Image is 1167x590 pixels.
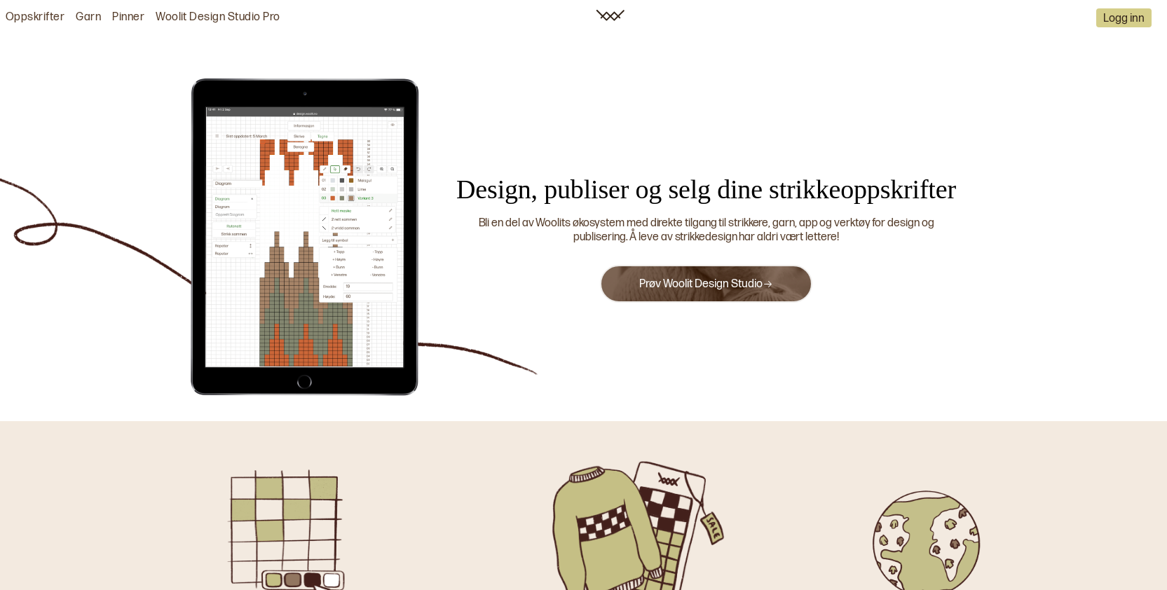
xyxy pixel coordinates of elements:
a: Pinner [112,11,144,25]
button: Prøv Woolit Design Studio [600,265,812,303]
a: Garn [76,11,101,25]
a: Oppskrifter [6,11,64,25]
a: Woolit Design Studio Pro [156,11,280,25]
a: Prøv Woolit Design Studio [639,277,773,291]
button: Logg inn [1096,8,1152,27]
img: Illustrasjon av Woolit Design Studio Pro [182,76,428,398]
div: Design, publiser og selg dine strikkeoppskrifter [435,172,978,207]
div: Bli en del av Woolits økosystem med direkte tilgang til strikkere, garn, app og verktøy for desig... [452,217,960,246]
img: Woolit ikon [596,10,625,21]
